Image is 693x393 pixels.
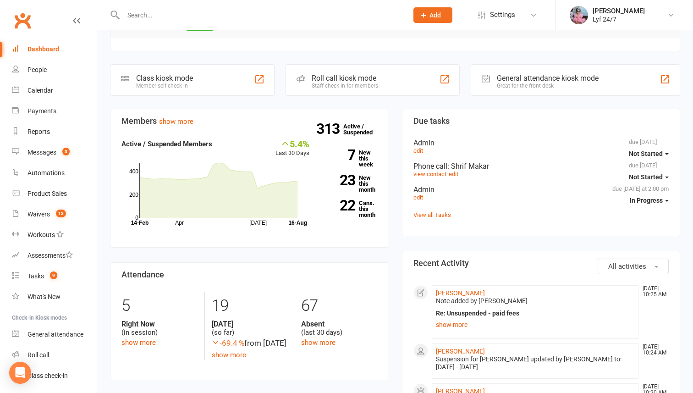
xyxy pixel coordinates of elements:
[56,210,66,217] span: 13
[121,338,156,347] a: show more
[436,289,485,297] a: [PERSON_NAME]
[12,245,97,266] a: Assessments
[497,83,599,89] div: Great for the front desk
[413,185,669,194] div: Admin
[159,117,193,126] a: show more
[27,149,56,156] div: Messages
[436,310,634,317] div: Re: Unsuspended - paid fees
[570,6,588,24] img: thumb_image1747747990.png
[12,163,97,183] a: Automations
[323,149,377,167] a: 7New this week
[12,142,97,163] a: Messages 3
[12,122,97,142] a: Reports
[12,324,97,345] a: General attendance kiosk mode
[212,351,246,359] a: show more
[12,183,97,204] a: Product Sales
[449,171,458,177] a: edit
[27,45,59,53] div: Dashboard
[312,74,378,83] div: Roll call kiosk mode
[413,171,446,177] a: view contact
[12,225,97,245] a: Workouts
[497,74,599,83] div: General attendance kiosk mode
[629,169,669,185] button: Not Started
[413,147,423,154] a: edit
[630,192,669,209] button: In Progress
[12,287,97,307] a: What's New
[490,5,515,25] span: Settings
[62,148,70,155] span: 3
[27,231,55,238] div: Workouts
[413,194,423,201] a: edit
[212,292,287,320] div: 19
[27,210,50,218] div: Waivers
[121,320,198,337] div: (in session)
[27,372,68,379] div: Class check-in
[27,190,67,197] div: Product Sales
[413,138,669,147] div: Admin
[413,211,451,218] a: View all Tasks
[27,331,83,338] div: General attendance
[136,83,193,89] div: Member self check-in
[12,101,97,122] a: Payments
[447,162,489,171] span: : Shrif Makar
[413,7,452,23] button: Add
[436,297,634,305] div: Note added by [PERSON_NAME]
[27,252,73,259] div: Assessments
[301,292,377,320] div: 67
[593,7,645,15] div: [PERSON_NAME]
[436,318,634,331] a: show more
[12,39,97,60] a: Dashboard
[27,87,53,94] div: Calendar
[316,122,343,136] strong: 313
[301,320,377,328] strong: Absent
[121,292,198,320] div: 5
[12,80,97,101] a: Calendar
[413,259,669,268] h3: Recent Activity
[12,60,97,80] a: People
[121,116,377,126] h3: Members
[27,128,50,135] div: Reports
[323,148,355,162] strong: 7
[630,197,663,204] span: In Progress
[629,150,663,157] span: Not Started
[212,337,287,349] div: from [DATE]
[436,348,485,355] a: [PERSON_NAME]
[12,204,97,225] a: Waivers 13
[275,138,309,158] div: Last 30 Days
[121,9,401,22] input: Search...
[323,200,377,218] a: 22Canx. this month
[629,145,669,162] button: Not Started
[212,338,244,348] span: -69.4 %
[413,116,669,126] h3: Due tasks
[323,199,355,212] strong: 22
[301,320,377,337] div: (last 30 days)
[301,338,335,347] a: show more
[27,66,47,73] div: People
[11,9,34,32] a: Clubworx
[27,293,60,300] div: What's New
[121,320,198,328] strong: Right Now
[12,266,97,287] a: Tasks 9
[638,344,668,356] time: [DATE] 10:24 AM
[598,259,669,274] button: All activities
[50,271,57,279] span: 9
[323,173,355,187] strong: 23
[275,138,309,149] div: 5.4%
[312,83,378,89] div: Staff check-in for members
[27,272,44,280] div: Tasks
[136,74,193,83] div: Class kiosk mode
[121,270,377,279] h3: Attendance
[608,262,646,271] span: All activities
[429,11,441,19] span: Add
[436,355,634,371] div: Suspension for [PERSON_NAME] updated by [PERSON_NAME] to: [DATE] - [DATE]
[12,345,97,365] a: Roll call
[212,320,287,328] strong: [DATE]
[121,140,212,148] strong: Active / Suspended Members
[343,116,384,142] a: 313Active / Suspended
[212,320,287,337] div: (so far)
[638,286,668,298] time: [DATE] 10:25 AM
[629,173,663,181] span: Not Started
[12,365,97,386] a: Class kiosk mode
[593,15,645,23] div: Lyf 24/7
[27,351,49,359] div: Roll call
